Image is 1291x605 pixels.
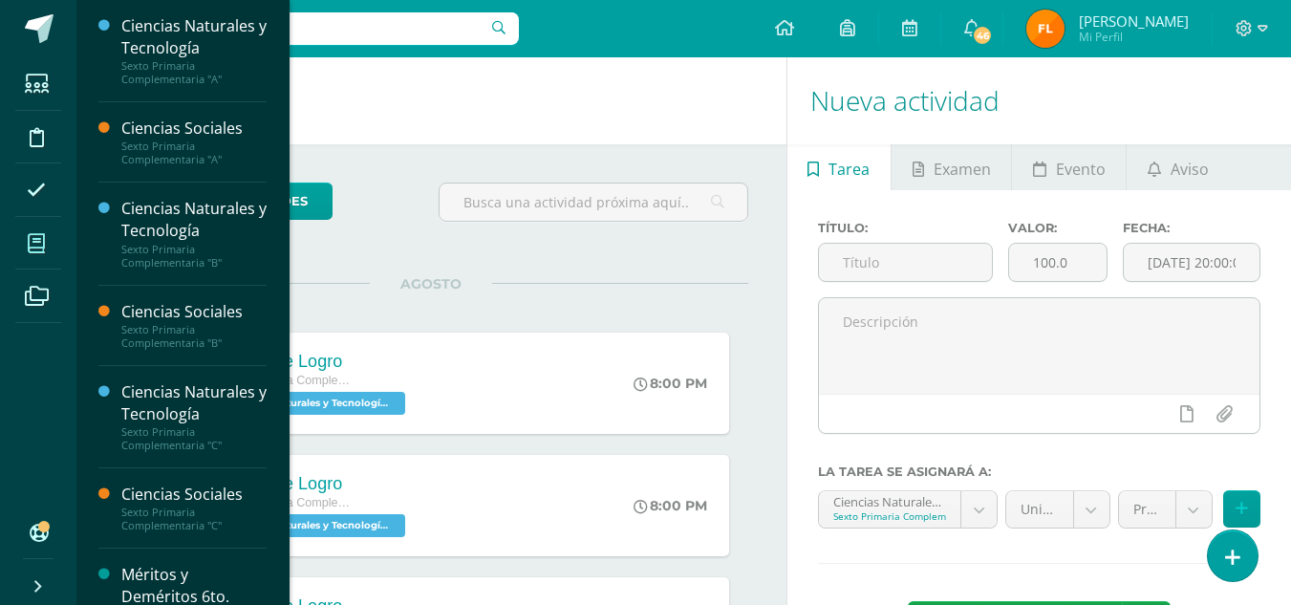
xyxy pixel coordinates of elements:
a: Unidad 3 [1006,491,1109,528]
div: Sexto Primaria Complementaria "A" [121,59,267,86]
div: Ciencias Naturales y Tecnología [121,15,267,59]
div: Sexto Primaria Complementaria "C" [121,506,267,532]
a: Ciencias Naturales y TecnologíaSexto Primaria Complementaria "A" [121,15,267,86]
input: Busca una actividad próxima aquí... [440,184,746,221]
a: Evento [1012,144,1126,190]
div: Ciencias Naturales y Tecnología [121,381,267,425]
span: [PERSON_NAME] [1079,11,1189,31]
span: Prueba Corta (10.0%) [1133,491,1161,528]
span: 46 [972,25,993,46]
div: Sexto Primaria Complementaria [833,509,946,523]
label: Fecha: [1123,221,1260,235]
label: Título: [818,221,994,235]
a: Prueba Corta (10.0%) [1119,491,1212,528]
h1: Nueva actividad [810,57,1268,144]
input: Título [819,244,993,281]
span: Tarea [828,146,870,192]
a: Tarea [787,144,891,190]
div: Ciencias Sociales [121,301,267,323]
div: Sexto Primaria Complementaria "B" [121,323,267,350]
h1: Actividades [99,57,764,144]
div: Prueba de Logro [214,352,410,372]
a: Ciencias Naturales y TecnologíaSexto Primaria Complementaria "B" [121,198,267,269]
div: Sexto Primaria Complementaria "A" [121,140,267,166]
div: Ciencias Sociales [121,118,267,140]
div: Ciencias Naturales y Tecnología 'A' [833,491,946,509]
span: Unidad 3 [1021,491,1059,528]
span: Examen [934,146,991,192]
img: 25f6e6797fd9adb8834a93e250faf539.png [1026,10,1065,48]
a: Ciencias SocialesSexto Primaria Complementaria "C" [121,484,267,532]
a: Ciencias Naturales y TecnologíaSexto Primaria Complementaria "C" [121,381,267,452]
div: Ciencias Naturales y Tecnología [121,198,267,242]
div: 8:00 PM [634,497,707,514]
span: Mi Perfil [1079,29,1189,45]
a: Ciencias SocialesSexto Primaria Complementaria "A" [121,118,267,166]
div: 8:00 PM [634,375,707,392]
a: Ciencias Naturales y Tecnología 'A'Sexto Primaria Complementaria [819,491,997,528]
a: Ciencias SocialesSexto Primaria Complementaria "B" [121,301,267,350]
span: Ciencias Naturales y Tecnología 'A' [214,514,405,537]
span: Ciencias Naturales y Tecnología 'C' [214,392,405,415]
div: Prueba de Logro [214,474,410,494]
label: La tarea se asignará a: [818,465,1260,479]
input: Fecha de entrega [1124,244,1259,281]
label: Valor: [1008,221,1108,235]
input: Puntos máximos [1009,244,1107,281]
input: Busca un usuario... [89,12,519,45]
div: Sexto Primaria Complementaria "B" [121,243,267,270]
span: AGOSTO [370,275,492,292]
a: Aviso [1127,144,1229,190]
span: Evento [1056,146,1106,192]
a: Examen [892,144,1011,190]
span: Aviso [1171,146,1209,192]
div: Sexto Primaria Complementaria "C" [121,425,267,452]
div: Ciencias Sociales [121,484,267,506]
